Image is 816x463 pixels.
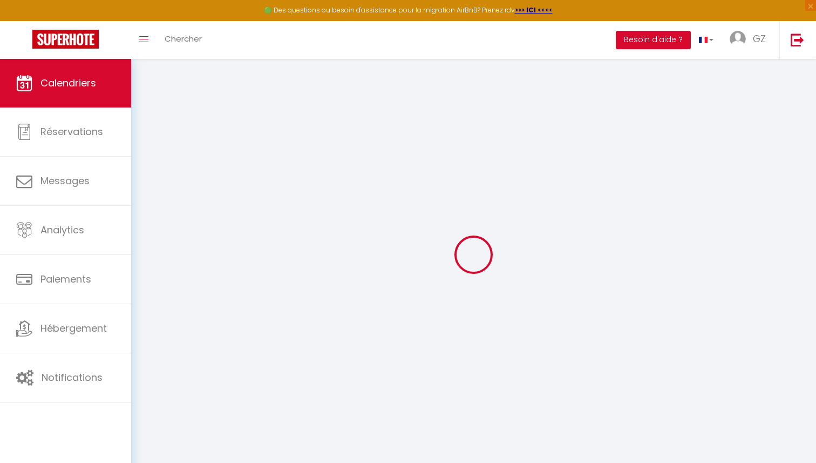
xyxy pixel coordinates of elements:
span: Messages [40,174,90,187]
a: ... GZ [722,21,779,59]
span: Réservations [40,125,103,138]
span: Paiements [40,272,91,286]
span: Hébergement [40,321,107,335]
img: Super Booking [32,30,99,49]
span: Chercher [165,33,202,44]
span: Analytics [40,223,84,237]
span: Calendriers [40,76,96,90]
a: Chercher [157,21,210,59]
span: GZ [753,32,766,45]
img: ... [730,31,746,47]
img: logout [791,33,804,46]
span: Notifications [42,371,103,384]
a: >>> ICI <<<< [515,5,553,15]
button: Besoin d'aide ? [616,31,691,49]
